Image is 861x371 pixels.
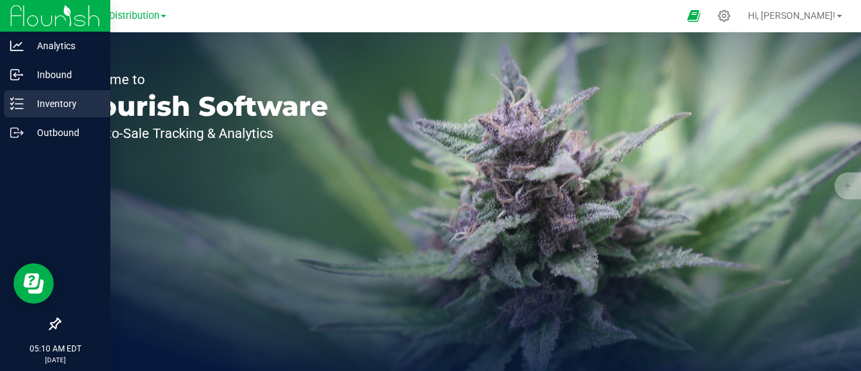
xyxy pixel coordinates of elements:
[24,38,104,54] p: Analytics
[716,9,733,22] div: Manage settings
[10,68,24,81] inline-svg: Inbound
[6,355,104,365] p: [DATE]
[109,10,159,22] span: Distribution
[10,39,24,53] inline-svg: Analytics
[13,263,54,304] iframe: Resource center
[679,3,709,29] span: Open Ecommerce Menu
[73,73,328,86] p: Welcome to
[6,343,104,355] p: 05:10 AM EDT
[748,10,835,21] span: Hi, [PERSON_NAME]!
[10,126,24,139] inline-svg: Outbound
[10,97,24,110] inline-svg: Inventory
[73,127,328,140] p: Seed-to-Sale Tracking & Analytics
[24,96,104,112] p: Inventory
[24,67,104,83] p: Inbound
[73,93,328,120] p: Flourish Software
[24,125,104,141] p: Outbound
